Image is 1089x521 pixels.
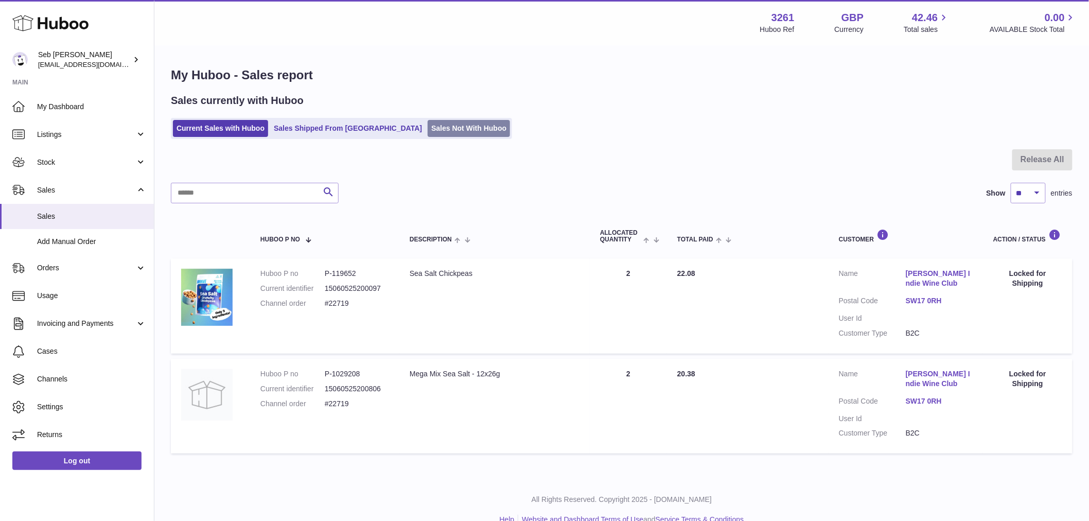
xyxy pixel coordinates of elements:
[410,369,579,379] div: Mega Mix Sea Salt - 12x26g
[37,291,146,301] span: Usage
[38,60,151,68] span: [EMAIL_ADDRESS][DOMAIN_NAME]
[760,25,795,34] div: Huboo Ref
[912,11,938,25] span: 42.46
[37,402,146,412] span: Settings
[12,52,28,67] img: internalAdmin-3261@internal.huboo.com
[325,384,389,394] dd: 15060525200806
[260,369,325,379] dt: Huboo P no
[904,25,950,34] span: Total sales
[839,369,906,391] dt: Name
[677,236,713,243] span: Total paid
[839,229,973,243] div: Customer
[835,25,864,34] div: Currency
[171,67,1073,83] h1: My Huboo - Sales report
[325,399,389,409] dd: #22719
[906,269,973,288] a: [PERSON_NAME] Indie Wine Club
[38,50,131,70] div: Seb [PERSON_NAME]
[270,120,426,137] a: Sales Shipped From [GEOGRAPHIC_DATA]
[993,229,1062,243] div: Action / Status
[260,269,325,279] dt: Huboo P no
[260,284,325,293] dt: Current identifier
[839,428,906,438] dt: Customer Type
[987,188,1006,198] label: Show
[37,263,135,273] span: Orders
[37,158,135,167] span: Stock
[841,11,864,25] strong: GBP
[771,11,795,25] strong: 3261
[37,237,146,247] span: Add Manual Order
[1051,188,1073,198] span: entries
[904,11,950,34] a: 42.46 Total sales
[906,369,973,389] a: [PERSON_NAME] Indie Wine Club
[260,299,325,308] dt: Channel order
[325,269,389,279] dd: P-119652
[37,319,135,328] span: Invoicing and Payments
[171,94,304,108] h2: Sales currently with Huboo
[181,269,233,326] img: 32611658329218.jpg
[990,25,1077,34] span: AVAILABLE Stock Total
[1045,11,1065,25] span: 0.00
[677,370,695,378] span: 20.38
[906,396,973,406] a: SW17 0RH
[839,396,906,409] dt: Postal Code
[325,369,389,379] dd: P-1029208
[839,328,906,338] dt: Customer Type
[12,451,142,470] a: Log out
[325,284,389,293] dd: 15060525200097
[993,269,1062,288] div: Locked for Shipping
[906,428,973,438] dd: B2C
[839,269,906,291] dt: Name
[260,399,325,409] dt: Channel order
[839,414,906,424] dt: User Id
[163,495,1081,505] p: All Rights Reserved. Copyright 2025 - [DOMAIN_NAME]
[325,299,389,308] dd: #22719
[37,212,146,221] span: Sales
[37,130,135,140] span: Listings
[173,120,268,137] a: Current Sales with Huboo
[600,230,641,243] span: ALLOCATED Quantity
[37,102,146,112] span: My Dashboard
[677,269,695,277] span: 22.08
[839,296,906,308] dt: Postal Code
[410,236,452,243] span: Description
[37,430,146,440] span: Returns
[590,258,667,353] td: 2
[428,120,510,137] a: Sales Not With Huboo
[410,269,579,279] div: Sea Salt Chickpeas
[260,384,325,394] dt: Current identifier
[839,314,906,323] dt: User Id
[993,369,1062,389] div: Locked for Shipping
[906,328,973,338] dd: B2C
[990,11,1077,34] a: 0.00 AVAILABLE Stock Total
[37,346,146,356] span: Cases
[181,369,233,421] img: no-photo.jpg
[590,359,667,454] td: 2
[906,296,973,306] a: SW17 0RH
[37,185,135,195] span: Sales
[37,374,146,384] span: Channels
[260,236,300,243] span: Huboo P no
